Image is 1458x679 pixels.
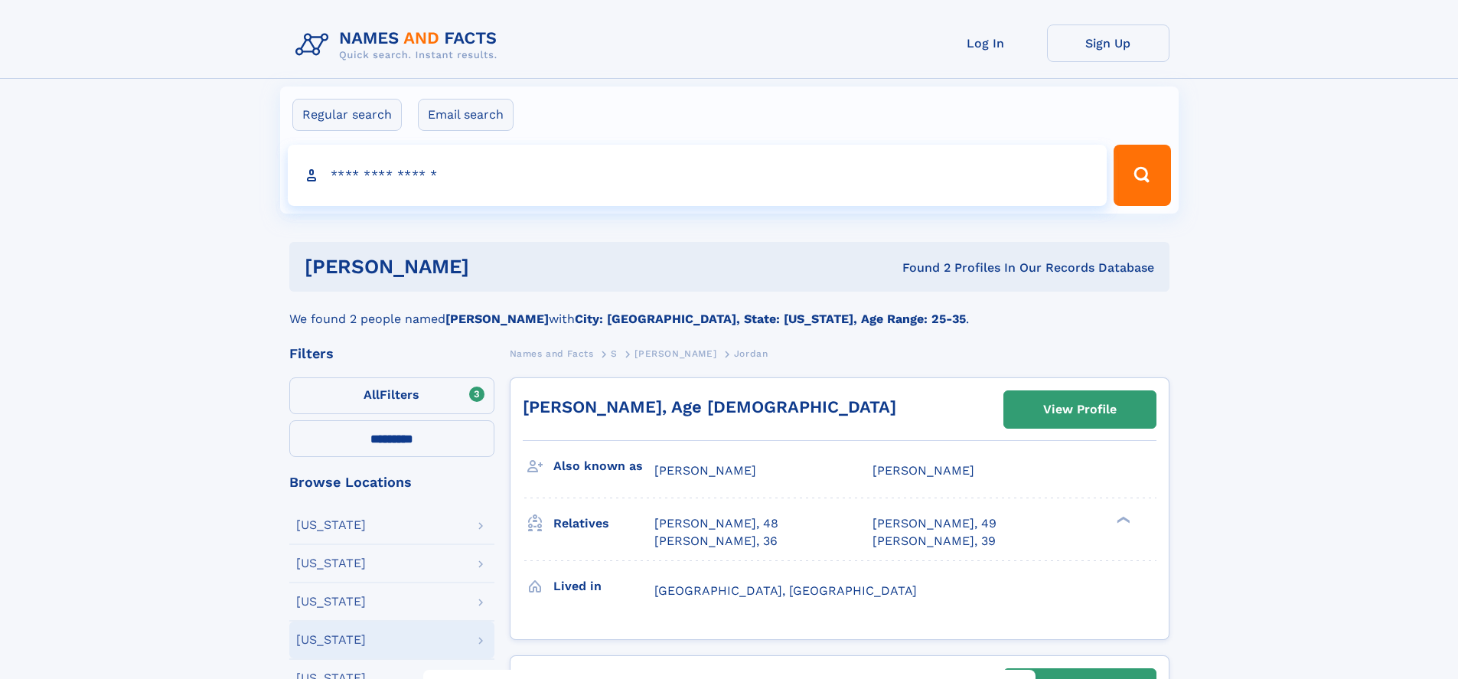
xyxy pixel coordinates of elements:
b: [PERSON_NAME] [445,312,549,326]
b: City: [GEOGRAPHIC_DATA], State: [US_STATE], Age Range: 25-35 [575,312,966,326]
div: [US_STATE] [296,519,366,531]
a: Sign Up [1047,24,1169,62]
h3: Also known as [553,453,654,479]
label: Filters [289,377,494,414]
span: [PERSON_NAME] [634,348,716,359]
a: [PERSON_NAME], 36 [654,533,778,550]
span: All [364,387,380,402]
input: search input [288,145,1107,206]
span: [PERSON_NAME] [654,463,756,478]
a: [PERSON_NAME], 39 [873,533,996,550]
div: Found 2 Profiles In Our Records Database [686,260,1154,276]
button: Search Button [1114,145,1170,206]
label: Regular search [292,99,402,131]
div: [US_STATE] [296,634,366,646]
a: S [611,344,618,363]
div: [US_STATE] [296,596,366,608]
a: Log In [925,24,1047,62]
div: Filters [289,347,494,361]
h1: [PERSON_NAME] [305,257,686,276]
a: Names and Facts [510,344,594,363]
a: [PERSON_NAME] [634,344,716,363]
h3: Relatives [553,511,654,537]
img: Logo Names and Facts [289,24,510,66]
div: Browse Locations [289,475,494,489]
div: ❯ [1113,515,1131,525]
span: [PERSON_NAME] [873,463,974,478]
h3: Lived in [553,573,654,599]
a: View Profile [1004,391,1156,428]
span: Jordan [734,348,768,359]
a: [PERSON_NAME], 49 [873,515,996,532]
div: We found 2 people named with . [289,292,1169,328]
div: View Profile [1043,392,1117,427]
a: [PERSON_NAME], 48 [654,515,778,532]
span: S [611,348,618,359]
span: [GEOGRAPHIC_DATA], [GEOGRAPHIC_DATA] [654,583,917,598]
a: [PERSON_NAME], Age [DEMOGRAPHIC_DATA] [523,397,896,416]
div: [US_STATE] [296,557,366,570]
label: Email search [418,99,514,131]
